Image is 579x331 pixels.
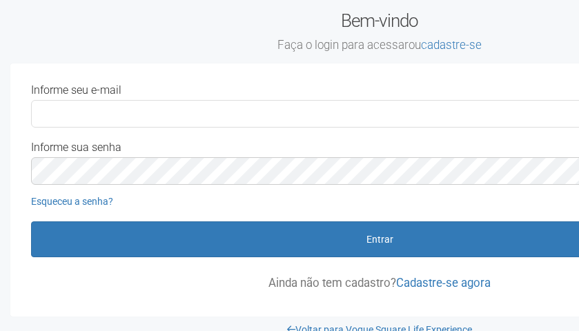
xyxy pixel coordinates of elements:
[31,141,121,154] label: Informe sua senha
[31,84,121,97] label: Informe seu e-mail
[409,38,482,52] span: ou
[421,38,482,52] a: cadastre-se
[396,276,491,290] a: Cadastre-se agora
[31,196,113,207] a: Esqueceu a senha?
